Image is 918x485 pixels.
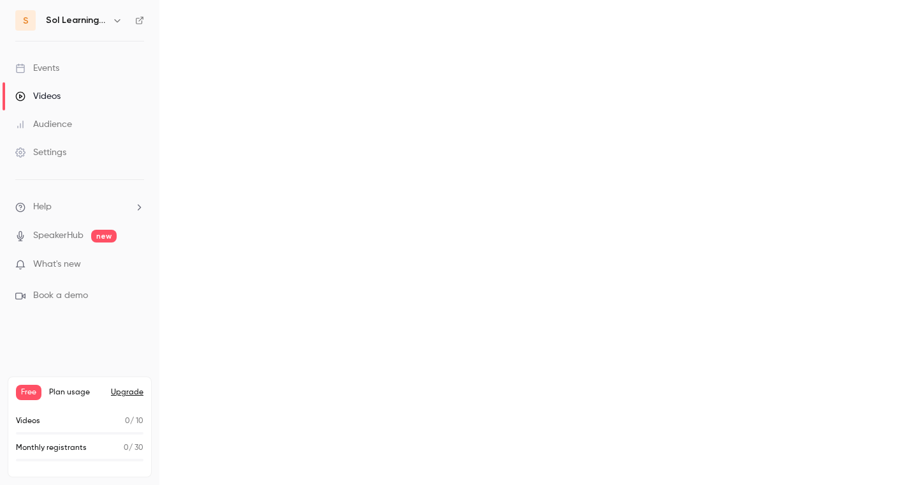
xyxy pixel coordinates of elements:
[15,146,66,159] div: Settings
[15,200,144,214] li: help-dropdown-opener
[16,442,87,454] p: Monthly registrants
[33,258,81,271] span: What's new
[111,387,143,398] button: Upgrade
[91,230,117,243] span: new
[129,259,144,271] iframe: Noticeable Trigger
[15,118,72,131] div: Audience
[124,442,143,454] p: / 30
[46,14,107,27] h6: Sol Learning Institute
[33,229,84,243] a: SpeakerHub
[33,200,52,214] span: Help
[16,415,40,427] p: Videos
[124,444,129,452] span: 0
[49,387,103,398] span: Plan usage
[23,14,29,27] span: S
[16,385,41,400] span: Free
[125,415,143,427] p: / 10
[125,417,130,425] span: 0
[15,90,61,103] div: Videos
[33,289,88,302] span: Book a demo
[15,62,59,75] div: Events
